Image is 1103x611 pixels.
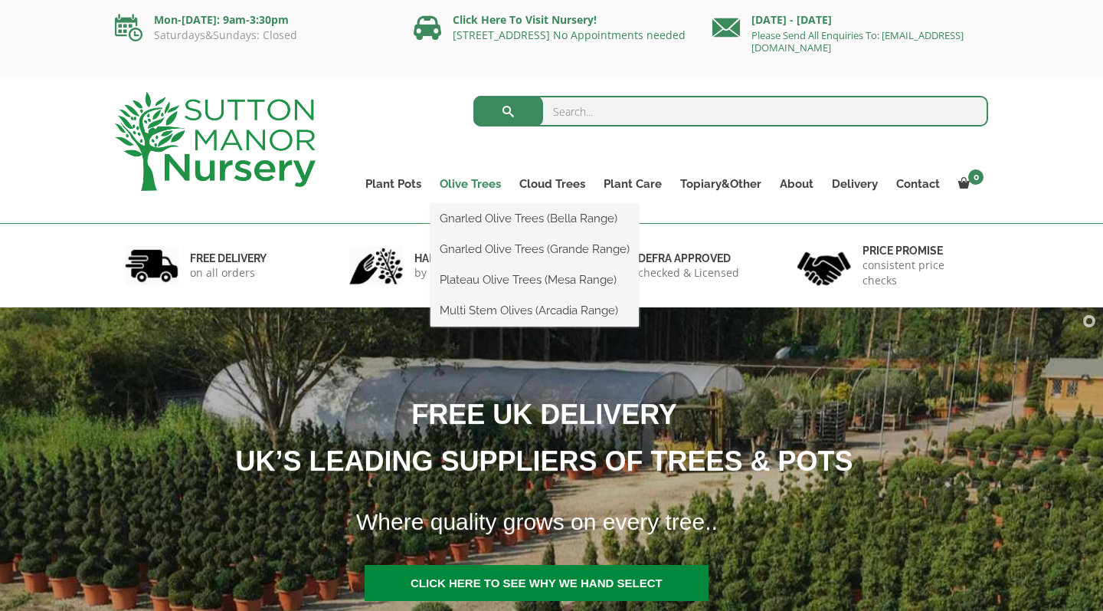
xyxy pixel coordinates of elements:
[115,29,391,41] p: Saturdays&Sundays: Closed
[473,96,989,126] input: Search...
[430,173,510,195] a: Olive Trees
[115,92,316,191] img: logo
[751,28,964,54] a: Please Send All Enquiries To: [EMAIL_ADDRESS][DOMAIN_NAME]
[190,251,267,265] h6: FREE DELIVERY
[337,499,1090,545] h1: Where quality grows on every tree..
[823,173,887,195] a: Delivery
[414,251,499,265] h6: hand picked
[887,173,949,195] a: Contact
[949,173,988,195] a: 0
[771,173,823,195] a: About
[125,246,178,285] img: 1.jpg
[862,244,979,258] h6: Price promise
[453,28,686,42] a: [STREET_ADDRESS] No Appointments needed
[797,242,851,289] img: 4.jpg
[349,246,403,285] img: 2.jpg
[510,173,594,195] a: Cloud Trees
[671,173,771,195] a: Topiary&Other
[638,265,739,281] p: checked & Licensed
[414,265,499,281] p: by professionals
[862,258,979,288] p: consistent price checks
[712,11,988,29] p: [DATE] - [DATE]
[430,238,639,261] a: Gnarled Olive Trees (Grande Range)
[968,169,984,185] span: 0
[190,265,267,281] p: on all orders
[453,12,597,27] a: Click Here To Visit Nursery!
[356,173,430,195] a: Plant Pots
[594,173,671,195] a: Plant Care
[430,268,639,291] a: Plateau Olive Trees (Mesa Range)
[115,11,391,29] p: Mon-[DATE]: 9am-3:30pm
[638,251,739,265] h6: Defra approved
[430,207,639,230] a: Gnarled Olive Trees (Bella Range)
[430,299,639,322] a: Multi Stem Olives (Arcadia Range)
